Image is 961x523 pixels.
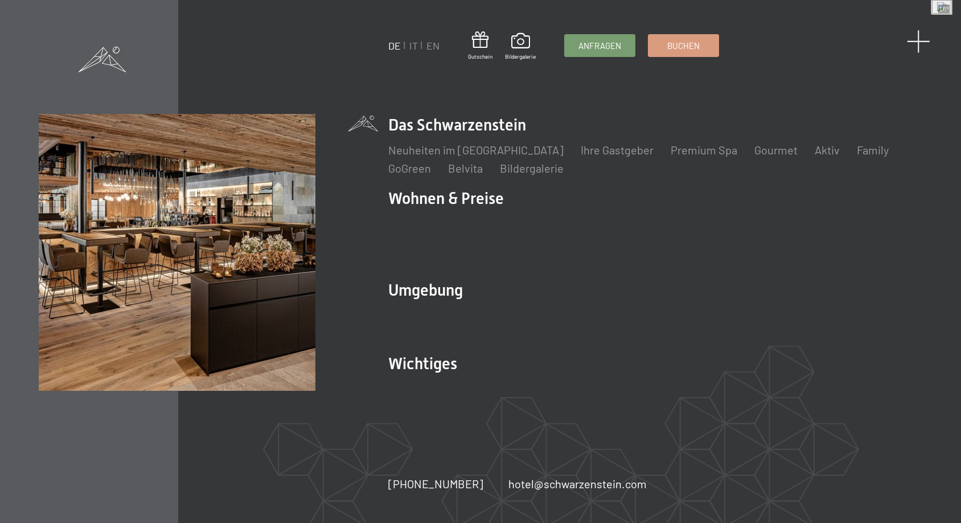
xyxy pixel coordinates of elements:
a: Gourmet [754,143,798,157]
a: EN [426,39,440,52]
a: Bildergalerie [505,33,536,60]
a: Ihre Gastgeber [581,143,654,157]
span: Bildergalerie [505,52,536,60]
a: Anfragen [565,35,635,56]
a: GoGreen [388,161,431,175]
a: Neuheiten im [GEOGRAPHIC_DATA] [388,143,564,157]
span: Gutschein [468,52,492,60]
img: 12.png [934,1,949,13]
a: Aktiv [815,143,840,157]
a: IT [409,39,418,52]
a: Family [857,143,889,157]
span: Anfragen [578,40,621,52]
a: DE [388,39,401,52]
a: Premium Spa [671,143,737,157]
span: [PHONE_NUMBER] [388,477,483,491]
a: hotel@schwarzenstein.com [508,476,647,492]
a: [PHONE_NUMBER] [388,476,483,492]
a: Bildergalerie [500,161,564,175]
div: 16° [938,5,950,13]
a: Buchen [648,35,718,56]
a: Belvita [448,161,483,175]
a: Gutschein [468,31,492,60]
span: Buchen [667,40,700,52]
